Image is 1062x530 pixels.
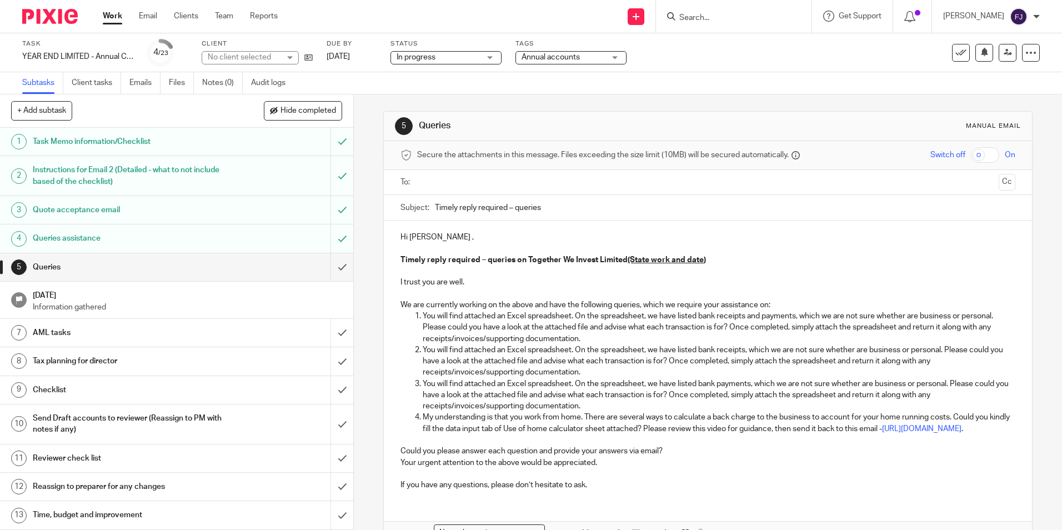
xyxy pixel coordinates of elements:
[882,425,961,433] a: [URL][DOMAIN_NAME]
[11,382,27,398] div: 9
[423,412,1015,434] p: My understanding is that you work from home. There are several ways to calculate a back charge to...
[423,344,1015,378] p: You will find attached an Excel spreadsheet. On the spreadsheet, we have listed bank receipts, wh...
[419,120,732,132] h1: Queries
[515,39,627,48] label: Tags
[280,107,336,116] span: Hide completed
[250,11,278,22] a: Reports
[1005,149,1015,161] span: On
[400,177,413,188] label: To:
[208,52,280,63] div: No client selected
[33,478,224,495] h1: Reassign to preparer for any changes
[251,72,294,94] a: Audit logs
[33,382,224,398] h1: Checklist
[400,446,1015,457] p: Could you please answer each question and provide your answers via email?
[11,134,27,149] div: 1
[202,72,243,94] a: Notes (0)
[943,11,1004,22] p: [PERSON_NAME]
[33,324,224,341] h1: AML tasks
[522,53,580,61] span: Annual accounts
[202,39,313,48] label: Client
[423,311,1015,344] p: You will find attached an Excel spreadsheet. On the spreadsheet, we have listed bank receipts and...
[11,259,27,275] div: 5
[11,202,27,218] div: 3
[33,302,343,313] p: Information gathered
[839,12,881,20] span: Get Support
[129,72,161,94] a: Emails
[400,479,1015,491] p: If you have any questions, please don’t hesitate to ask.
[33,410,224,438] h1: Send Draft accounts to reviewer (Reassign to PM with notes if any)
[33,287,343,301] h1: [DATE]
[22,39,133,48] label: Task
[999,174,1015,191] button: Cc
[33,353,224,369] h1: Tax planning for director
[33,259,224,276] h1: Queries
[22,72,63,94] a: Subtasks
[139,11,157,22] a: Email
[33,202,224,218] h1: Quote acceptance email
[397,53,435,61] span: In progress
[678,13,778,23] input: Search
[930,149,965,161] span: Switch off
[400,457,1015,468] p: Your urgent attention to the above would be appreciated.
[215,11,233,22] a: Team
[33,230,224,247] h1: Queries assistance
[33,162,224,190] h1: Instructions for Email 2 (Detailed - what to not include based of the checklist)
[390,39,502,48] label: Status
[11,168,27,184] div: 2
[400,202,429,213] label: Subject:
[400,277,1015,288] p: I trust you are well.
[11,416,27,432] div: 10
[174,11,198,22] a: Clients
[395,117,413,135] div: 5
[22,9,78,24] img: Pixie
[400,299,1015,311] p: We are currently working on the above and have the following queries, which we require your assis...
[11,451,27,466] div: 11
[11,353,27,369] div: 8
[72,72,121,94] a: Client tasks
[11,479,27,494] div: 12
[628,256,704,264] u: (State work and date
[1010,8,1028,26] img: svg%3E
[327,39,377,48] label: Due by
[400,256,706,264] strong: Timely reply required – queries on Together We Invest Limited )
[423,378,1015,412] p: You will find attached an Excel spreadsheet. On the spreadsheet, we have listed bank payments, wh...
[158,50,168,56] small: /23
[33,450,224,467] h1: Reviewer check list
[264,101,342,120] button: Hide completed
[33,507,224,523] h1: Time, budget and improvement
[11,325,27,341] div: 7
[153,46,168,59] div: 4
[169,72,194,94] a: Files
[966,122,1021,131] div: Manual email
[22,51,133,62] div: YEAR END LIMITED - Annual COMPANY accounts and CT600 return
[103,11,122,22] a: Work
[11,508,27,523] div: 13
[417,149,789,161] span: Secure the attachments in this message. Files exceeding the size limit (10MB) will be secured aut...
[327,53,350,61] span: [DATE]
[33,133,224,150] h1: Task Memo information/Checklist
[400,232,1015,243] p: Hi [PERSON_NAME] ,
[11,101,72,120] button: + Add subtask
[11,231,27,247] div: 4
